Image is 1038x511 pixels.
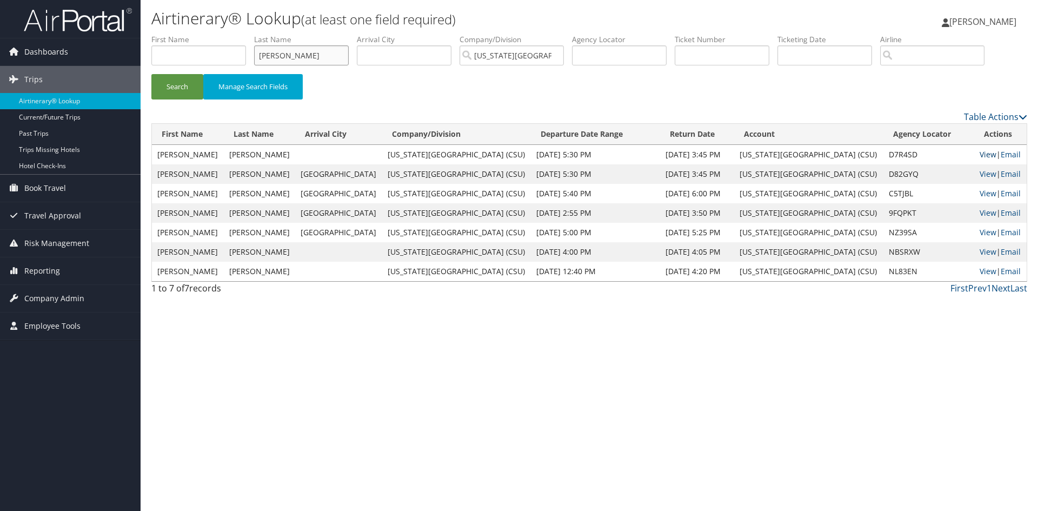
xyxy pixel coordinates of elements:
td: | [974,223,1027,242]
td: [US_STATE][GEOGRAPHIC_DATA] (CSU) [382,242,531,262]
td: [US_STATE][GEOGRAPHIC_DATA] (CSU) [382,203,531,223]
td: [DATE] 4:20 PM [660,262,735,281]
td: [GEOGRAPHIC_DATA] [295,184,382,203]
td: [PERSON_NAME] [152,164,224,184]
a: Email [1001,266,1021,276]
td: [PERSON_NAME] [224,164,296,184]
td: [DATE] 5:30 PM [531,145,660,164]
a: Next [992,282,1010,294]
td: [PERSON_NAME] [224,203,296,223]
th: Departure Date Range: activate to sort column ascending [531,124,660,145]
td: [DATE] 5:30 PM [531,164,660,184]
label: Ticketing Date [777,34,880,45]
label: Agency Locator [572,34,675,45]
td: | [974,242,1027,262]
td: [US_STATE][GEOGRAPHIC_DATA] (CSU) [382,262,531,281]
td: NL83EN [883,262,975,281]
td: [DATE] 3:50 PM [660,203,735,223]
small: (at least one field required) [301,10,456,28]
td: | [974,203,1027,223]
a: 1 [987,282,992,294]
span: Book Travel [24,175,66,202]
th: Account: activate to sort column ascending [734,124,883,145]
td: [PERSON_NAME] [152,203,224,223]
a: View [980,169,996,179]
th: Last Name: activate to sort column ascending [224,124,296,145]
label: First Name [151,34,254,45]
a: View [980,247,996,257]
td: [US_STATE][GEOGRAPHIC_DATA] (CSU) [382,223,531,242]
a: [PERSON_NAME] [942,5,1027,38]
td: [PERSON_NAME] [224,242,296,262]
a: Email [1001,188,1021,198]
a: First [950,282,968,294]
th: Company/Division [382,124,531,145]
a: Email [1001,247,1021,257]
td: | [974,145,1027,164]
td: NBSRXW [883,242,975,262]
a: Email [1001,208,1021,218]
td: [US_STATE][GEOGRAPHIC_DATA] (CSU) [734,184,883,203]
a: View [980,188,996,198]
a: Prev [968,282,987,294]
td: [PERSON_NAME] [224,184,296,203]
div: 1 to 7 of records [151,282,358,300]
span: Dashboards [24,38,68,65]
span: Reporting [24,257,60,284]
span: Risk Management [24,230,89,257]
td: | [974,262,1027,281]
button: Manage Search Fields [203,74,303,99]
td: D82GYQ [883,164,975,184]
span: Travel Approval [24,202,81,229]
td: [DATE] 4:05 PM [660,242,735,262]
td: [PERSON_NAME] [152,145,224,164]
button: Search [151,74,203,99]
td: [DATE] 4:00 PM [531,242,660,262]
label: Last Name [254,34,357,45]
td: [US_STATE][GEOGRAPHIC_DATA] (CSU) [734,145,883,164]
td: [DATE] 5:25 PM [660,223,735,242]
span: 7 [184,282,189,294]
td: 9FQPKT [883,203,975,223]
a: View [980,227,996,237]
th: Arrival City: activate to sort column ascending [295,124,382,145]
td: [DATE] 2:55 PM [531,203,660,223]
label: Ticket Number [675,34,777,45]
th: Agency Locator: activate to sort column ascending [883,124,975,145]
td: [PERSON_NAME] [152,242,224,262]
td: [DATE] 12:40 PM [531,262,660,281]
td: [US_STATE][GEOGRAPHIC_DATA] (CSU) [734,203,883,223]
a: Email [1001,169,1021,179]
td: NZ39SA [883,223,975,242]
span: Employee Tools [24,313,81,340]
td: [US_STATE][GEOGRAPHIC_DATA] (CSU) [382,184,531,203]
td: [US_STATE][GEOGRAPHIC_DATA] (CSU) [382,164,531,184]
a: View [980,149,996,160]
span: Company Admin [24,285,84,312]
td: [PERSON_NAME] [152,223,224,242]
th: First Name: activate to sort column ascending [152,124,224,145]
td: [GEOGRAPHIC_DATA] [295,223,382,242]
td: [US_STATE][GEOGRAPHIC_DATA] (CSU) [734,223,883,242]
label: Arrival City [357,34,460,45]
a: Email [1001,227,1021,237]
td: [US_STATE][GEOGRAPHIC_DATA] (CSU) [734,242,883,262]
td: [GEOGRAPHIC_DATA] [295,203,382,223]
img: airportal-logo.png [24,7,132,32]
td: [DATE] 3:45 PM [660,164,735,184]
td: [DATE] 5:00 PM [531,223,660,242]
td: [PERSON_NAME] [224,223,296,242]
a: View [980,208,996,218]
td: [PERSON_NAME] [224,262,296,281]
td: [US_STATE][GEOGRAPHIC_DATA] (CSU) [734,164,883,184]
td: | [974,164,1027,184]
label: Airline [880,34,993,45]
td: D7R4SD [883,145,975,164]
td: C5TJBL [883,184,975,203]
a: Email [1001,149,1021,160]
a: Last [1010,282,1027,294]
td: [US_STATE][GEOGRAPHIC_DATA] (CSU) [382,145,531,164]
td: [DATE] 5:40 PM [531,184,660,203]
span: [PERSON_NAME] [949,16,1016,28]
td: [US_STATE][GEOGRAPHIC_DATA] (CSU) [734,262,883,281]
